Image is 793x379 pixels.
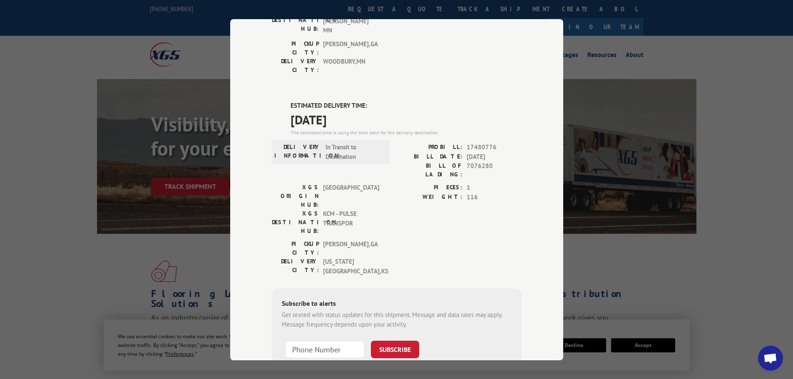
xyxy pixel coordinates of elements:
span: In Transit to Destination [326,143,382,161]
span: 17480776 [467,143,522,152]
label: DELIVERY CITY: [272,57,319,74]
span: [DATE] [467,152,522,161]
div: Get texted with status updates for this shipment. Message and data rates may apply. Message frequ... [282,310,512,329]
span: WOODBURY , MN [323,57,379,74]
span: KCM - PULSE TRANSPOR [323,209,379,235]
label: ESTIMATED DELIVERY TIME: [291,101,522,110]
label: PROBILL: [397,143,462,152]
span: [PERSON_NAME] , GA [323,240,379,257]
label: XGS DESTINATION HUB: [272,209,319,235]
span: [US_STATE][GEOGRAPHIC_DATA] , KS [323,257,379,276]
label: XGS DESTINATION HUB: [272,7,319,35]
label: PICKUP CITY: [272,39,319,57]
label: BILL OF LADING: [397,161,462,179]
label: DELIVERY CITY: [272,257,319,276]
label: PIECES: [397,183,462,193]
label: DELIVERY INFORMATION: [274,143,321,161]
label: WEIGHT: [397,192,462,202]
div: Subscribe to alerts [282,298,512,310]
button: SUBSCRIBE [371,341,419,358]
span: 7076280 [467,161,522,179]
span: 116 [467,192,522,202]
label: XGS ORIGIN HUB: [272,183,319,209]
input: Phone Number [285,341,364,358]
span: [PERSON_NAME] , GA [323,39,379,57]
div: Open chat [758,346,783,371]
label: PICKUP CITY: [272,240,319,257]
span: XGS [PERSON_NAME] MN [323,7,379,35]
label: BILL DATE: [397,152,462,161]
span: 1 [467,183,522,193]
div: The estimated time is using the time zone for the delivery destination. [291,129,522,136]
span: [GEOGRAPHIC_DATA] [323,183,379,209]
span: [DATE] [291,110,522,129]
